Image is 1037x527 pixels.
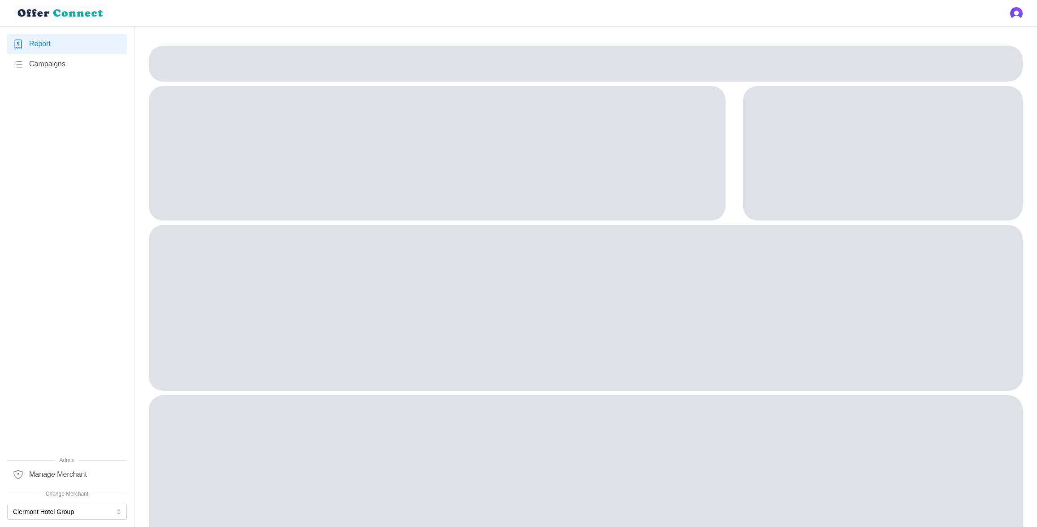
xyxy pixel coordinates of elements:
[7,456,127,465] span: Admin
[7,54,127,74] a: Campaigns
[14,5,108,21] img: loyalBe Logo
[1010,7,1023,20] img: 's logo
[7,504,127,520] button: Clermont Hotel Group
[29,59,65,70] span: Campaigns
[7,34,127,54] a: Report
[29,39,51,50] span: Report
[29,469,87,480] span: Manage Merchant
[1010,7,1023,20] button: Open user button
[7,490,127,498] span: Change Merchant
[7,464,127,484] a: Manage Merchant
